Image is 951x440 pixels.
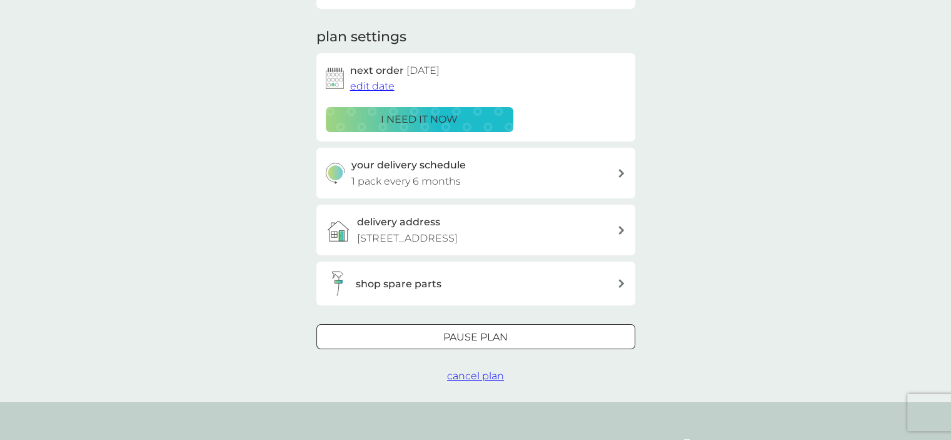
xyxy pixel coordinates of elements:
h3: delivery address [357,214,440,230]
h3: shop spare parts [356,276,441,292]
button: cancel plan [447,368,504,384]
p: i need it now [381,111,458,128]
button: Pause plan [316,324,635,349]
button: your delivery schedule1 pack every 6 months [316,148,635,198]
h2: next order [350,63,440,79]
p: 1 pack every 6 months [351,173,461,190]
a: delivery address[STREET_ADDRESS] [316,205,635,255]
p: Pause plan [443,329,508,345]
span: edit date [350,80,395,92]
span: cancel plan [447,370,504,382]
button: edit date [350,78,395,95]
button: shop spare parts [316,262,635,305]
h2: plan settings [316,28,406,47]
p: [STREET_ADDRESS] [357,230,458,247]
button: i need it now [326,107,513,132]
span: [DATE] [406,64,440,76]
h3: your delivery schedule [351,157,466,173]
